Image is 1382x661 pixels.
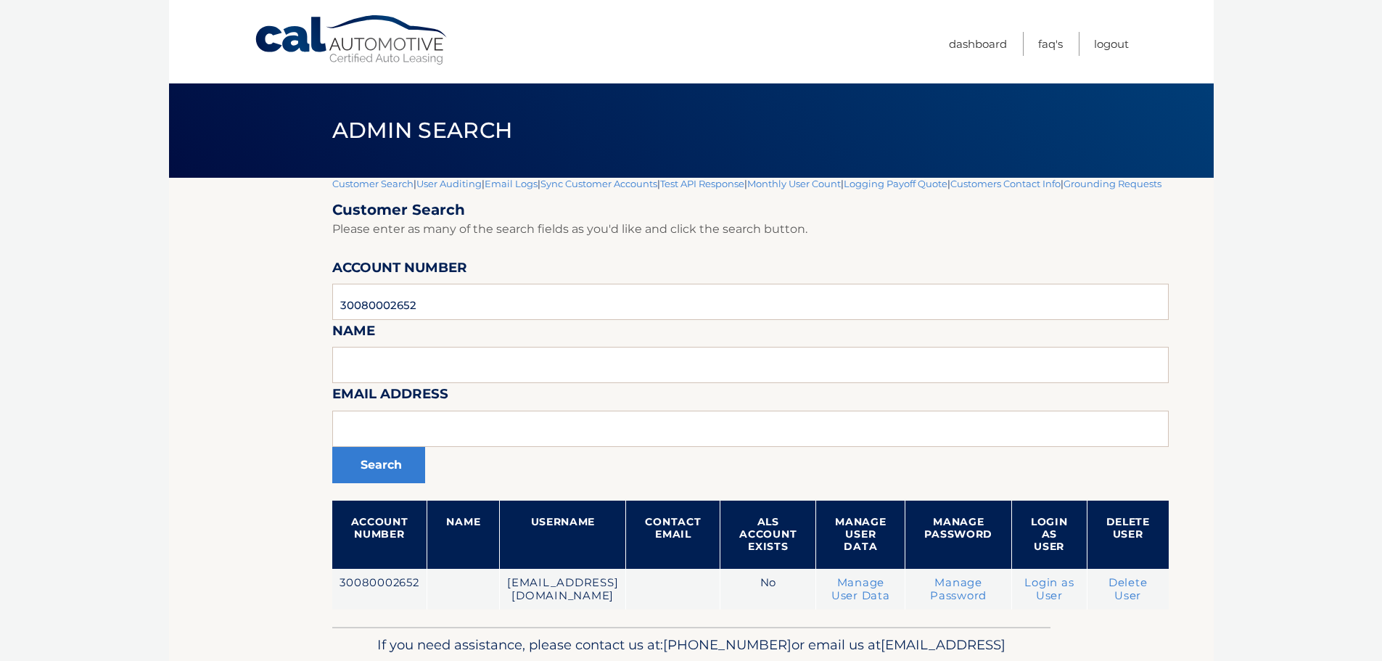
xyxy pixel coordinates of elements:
a: User Auditing [416,178,482,189]
span: [PHONE_NUMBER] [663,636,791,653]
a: Email Logs [485,178,538,189]
a: Sync Customer Accounts [540,178,657,189]
th: Delete User [1087,501,1169,569]
a: Manage Password [930,576,987,602]
td: 30080002652 [332,569,427,610]
h2: Customer Search [332,201,1169,219]
a: Customer Search [332,178,414,189]
td: [EMAIL_ADDRESS][DOMAIN_NAME] [500,569,626,610]
p: Please enter as many of the search fields as you'd like and click the search button. [332,219,1169,239]
a: Logout [1094,32,1129,56]
div: | | | | | | | | [332,178,1169,627]
a: Logging Payoff Quote [844,178,947,189]
a: FAQ's [1038,32,1063,56]
a: Dashboard [949,32,1007,56]
a: Customers Contact Info [950,178,1061,189]
th: Manage User Data [816,501,905,569]
label: Name [332,320,375,347]
a: Cal Automotive [254,15,450,66]
th: Account Number [332,501,427,569]
button: Search [332,447,425,483]
span: Admin Search [332,117,513,144]
a: Monthly User Count [747,178,841,189]
th: ALS Account Exists [720,501,816,569]
a: Grounding Requests [1064,178,1161,189]
th: Manage Password [905,501,1012,569]
a: Delete User [1109,576,1148,602]
th: Name [427,501,500,569]
th: Login as User [1012,501,1087,569]
a: Manage User Data [831,576,890,602]
a: Test API Response [660,178,744,189]
th: Username [500,501,626,569]
label: Email Address [332,383,448,410]
td: No [720,569,816,610]
label: Account Number [332,257,467,284]
th: Contact Email [626,501,720,569]
a: Login as User [1024,576,1074,602]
